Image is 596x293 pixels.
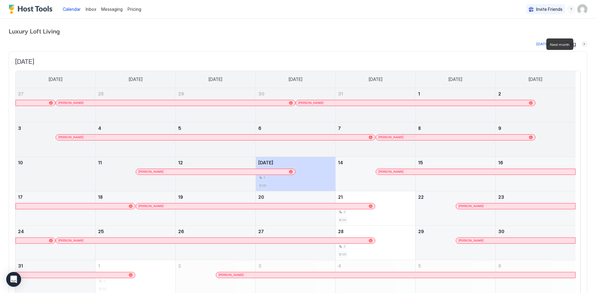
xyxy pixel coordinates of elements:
span: 12 [178,160,183,165]
span: 10 [18,160,23,165]
span: 3 [18,126,21,131]
span: [DATE] [15,58,581,66]
div: [PERSON_NAME] [58,238,372,242]
span: 16 [498,160,503,165]
td: July 29, 2025 [175,88,255,122]
a: August 19, 2025 [176,191,255,203]
td: August 8, 2025 [416,122,496,157]
span: 22 [418,194,424,200]
td: August 21, 2025 [336,191,416,225]
span: [PERSON_NAME] [58,101,84,105]
a: September 3, 2025 [256,260,336,272]
a: September 1, 2025 [96,260,175,272]
span: 31 [18,263,23,269]
a: September 4, 2025 [336,260,415,272]
a: September 2, 2025 [176,260,255,272]
span: 14 [338,160,343,165]
span: 2 [264,175,265,180]
td: August 27, 2025 [255,225,336,260]
a: August 6, 2025 [256,122,336,134]
a: July 27, 2025 [16,88,95,100]
span: Calendar [63,7,81,12]
span: 29 [178,91,184,96]
a: Saturday [522,71,549,88]
span: 27 [18,91,24,96]
span: 3 [258,263,261,269]
span: 4 [338,263,341,269]
span: 1 [418,91,420,96]
a: August 25, 2025 [96,226,175,237]
td: August 5, 2025 [175,122,255,157]
td: August 15, 2025 [416,157,496,191]
a: September 6, 2025 [496,260,576,272]
span: [DATE] [449,77,462,82]
span: 27 [258,229,264,234]
span: Next month [550,42,570,47]
a: August 16, 2025 [496,157,576,168]
td: August 30, 2025 [495,225,576,260]
td: August 16, 2025 [495,157,576,191]
span: 21 [338,194,343,200]
span: [DATE] [49,77,62,82]
a: August 10, 2025 [16,157,95,168]
td: August 17, 2025 [16,191,96,225]
a: August 11, 2025 [96,157,175,168]
td: August 29, 2025 [416,225,496,260]
div: User profile [577,4,587,14]
div: [PERSON_NAME] [458,238,573,242]
span: [DATE] [529,77,542,82]
td: August 7, 2025 [336,122,416,157]
td: August 26, 2025 [175,225,255,260]
span: 1 [98,263,100,269]
span: 29 [418,229,424,234]
span: 6 [258,126,261,131]
td: August 19, 2025 [175,191,255,225]
span: [DATE] [369,77,382,82]
a: July 28, 2025 [96,88,175,100]
td: August 28, 2025 [336,225,416,260]
a: Thursday [363,71,389,88]
span: 30 [258,91,264,96]
td: August 25, 2025 [96,225,176,260]
span: 23 [498,194,504,200]
span: 18 [98,194,103,200]
a: August 29, 2025 [416,226,495,237]
a: July 29, 2025 [176,88,255,100]
span: 9 [498,126,501,131]
a: August 21, 2025 [336,191,415,203]
span: $125 [339,252,346,256]
a: July 30, 2025 [256,88,336,100]
a: Inbox [86,6,96,12]
span: 7 [338,126,341,131]
a: Sunday [43,71,69,88]
a: August 20, 2025 [256,191,336,203]
a: August 26, 2025 [176,226,255,237]
td: August 18, 2025 [96,191,176,225]
a: Messaging [101,6,123,12]
div: [PERSON_NAME] [378,170,573,174]
td: August 4, 2025 [96,122,176,157]
span: [PERSON_NAME] [58,135,84,139]
span: [PERSON_NAME] [58,238,84,242]
td: August 14, 2025 [336,157,416,191]
a: August 22, 2025 [416,191,495,203]
span: [PERSON_NAME] [138,204,164,208]
span: Luxury Loft Living [9,26,587,35]
span: [PERSON_NAME] [458,204,484,208]
a: Wednesday [282,71,309,88]
span: 19 [178,194,183,200]
td: August 1, 2025 [416,88,496,122]
span: 31 [338,91,343,96]
span: [PERSON_NAME] [378,135,404,139]
td: August 20, 2025 [255,191,336,225]
span: 2 [498,91,501,96]
div: [PERSON_NAME] [219,273,573,277]
div: Open Intercom Messenger [6,272,21,287]
a: Tuesday [202,71,228,88]
a: August 28, 2025 [336,226,415,237]
td: August 3, 2025 [16,122,96,157]
td: August 23, 2025 [495,191,576,225]
a: August 7, 2025 [336,122,415,134]
a: August 12, 2025 [176,157,255,168]
a: August 1, 2025 [416,88,495,100]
